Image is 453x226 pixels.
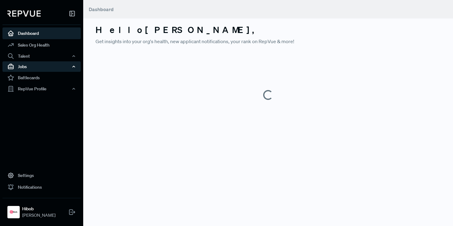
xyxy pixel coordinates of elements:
p: Get insights into your org's health, new applicant notifications, your rank on RepVue & more! [96,38,441,45]
span: Dashboard [89,6,114,12]
a: Dashboard [2,27,81,39]
button: RepVue Profile [2,84,81,94]
a: Battlecards [2,72,81,84]
a: HibobHibob[PERSON_NAME] [2,198,81,221]
button: Jobs [2,61,81,72]
img: RepVue [7,10,41,17]
img: Hibob [9,207,18,217]
h3: Hello [PERSON_NAME] , [96,25,441,35]
a: Settings [2,170,81,181]
button: Talent [2,51,81,61]
strong: Hibob [22,206,55,212]
a: Sales Org Health [2,39,81,51]
a: Notifications [2,181,81,193]
span: [PERSON_NAME] [22,212,55,219]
